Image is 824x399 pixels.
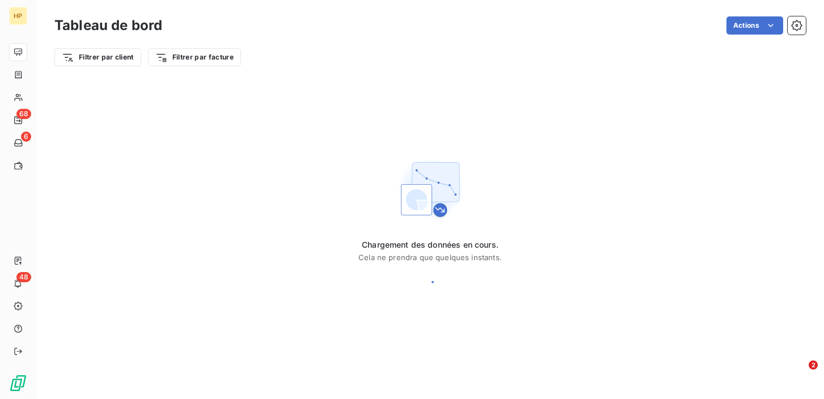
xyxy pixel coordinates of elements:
h3: Tableau de bord [54,15,162,36]
span: Cela ne prendra que quelques instants. [358,253,502,262]
span: 6 [21,131,31,142]
span: 2 [809,360,818,370]
img: Logo LeanPay [9,374,27,392]
img: First time [394,153,467,226]
div: HP [9,7,27,25]
span: 48 [16,272,31,282]
button: Filtrer par facture [148,48,241,66]
iframe: Intercom live chat [785,360,813,388]
button: Filtrer par client [54,48,141,66]
span: Chargement des données en cours. [358,239,502,251]
button: Actions [726,16,783,35]
span: 68 [16,109,31,119]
